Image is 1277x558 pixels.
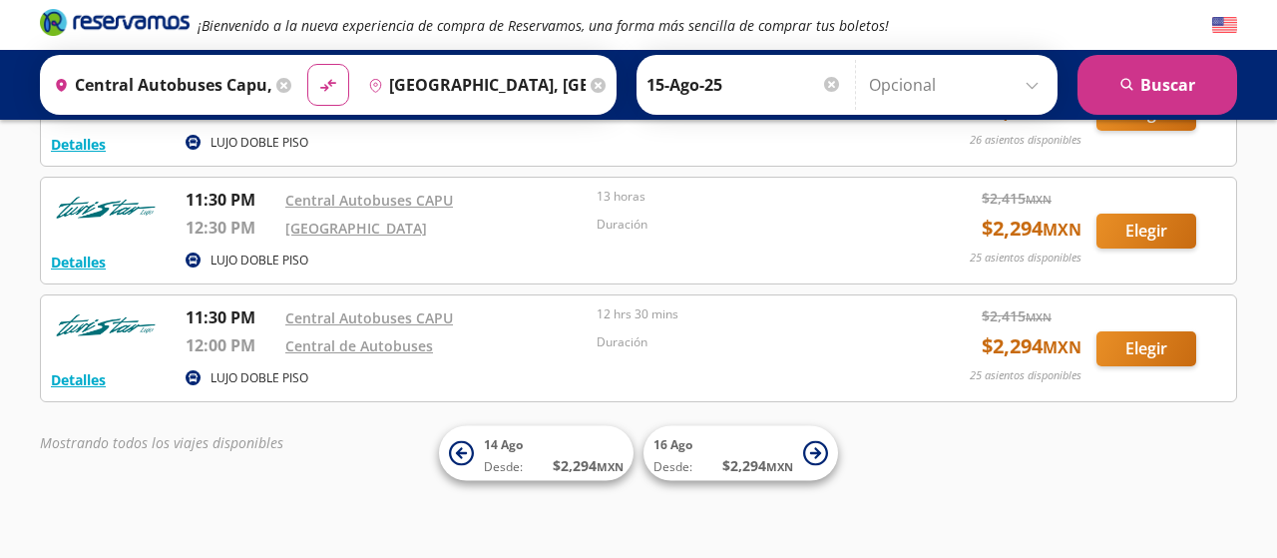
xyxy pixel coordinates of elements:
p: LUJO DOBLE PISO [211,252,308,270]
a: [GEOGRAPHIC_DATA] [285,219,427,238]
button: 16 AgoDesde:$2,294MXN [643,426,838,481]
img: RESERVAMOS [51,188,161,228]
span: Desde: [653,458,692,476]
span: $ 2,294 [982,214,1081,244]
i: Brand Logo [40,7,190,37]
input: Buscar Origen [46,60,271,110]
a: Central de Autobuses [285,336,433,355]
a: Brand Logo [40,7,190,43]
p: 12:30 PM [186,216,275,240]
button: Buscar [1077,55,1237,115]
p: 12:00 PM [186,333,275,357]
img: RESERVAMOS [51,305,161,345]
small: MXN [597,459,624,474]
small: MXN [1043,336,1081,358]
span: $ 2,294 [553,455,624,476]
span: $ 2,415 [982,188,1052,209]
em: ¡Bienvenido a la nueva experiencia de compra de Reservamos, una forma más sencilla de comprar tus... [198,16,889,35]
em: Mostrando todos los viajes disponibles [40,433,283,452]
p: 12 hrs 30 mins [597,305,898,323]
p: 11:30 PM [186,305,275,329]
p: Duración [597,333,898,351]
small: MXN [1026,192,1052,207]
small: MXN [1026,309,1052,324]
button: Detalles [51,252,106,273]
p: Duración [597,216,898,234]
button: Detalles [51,134,106,155]
a: Central Autobuses CAPU [285,308,453,327]
button: Detalles [51,369,106,390]
small: MXN [766,459,793,474]
small: MXN [1043,219,1081,241]
span: $ 2,294 [722,455,793,476]
span: $ 2,294 [982,331,1081,361]
p: LUJO DOBLE PISO [211,369,308,387]
span: $ 2,415 [982,305,1052,326]
button: Elegir [1096,214,1196,249]
p: 11:30 PM [186,188,275,212]
p: 26 asientos disponibles [970,132,1081,149]
p: 25 asientos disponibles [970,250,1081,267]
a: Central Autobuses CAPU [285,191,453,210]
button: 14 AgoDesde:$2,294MXN [439,426,634,481]
input: Elegir Fecha [646,60,842,110]
button: English [1212,13,1237,38]
input: Opcional [869,60,1048,110]
span: Desde: [484,458,523,476]
p: 13 horas [597,188,898,206]
p: 25 asientos disponibles [970,367,1081,384]
span: 14 Ago [484,436,523,453]
p: LUJO DOBLE PISO [211,134,308,152]
button: Elegir [1096,331,1196,366]
input: Buscar Destino [360,60,586,110]
span: 16 Ago [653,436,692,453]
